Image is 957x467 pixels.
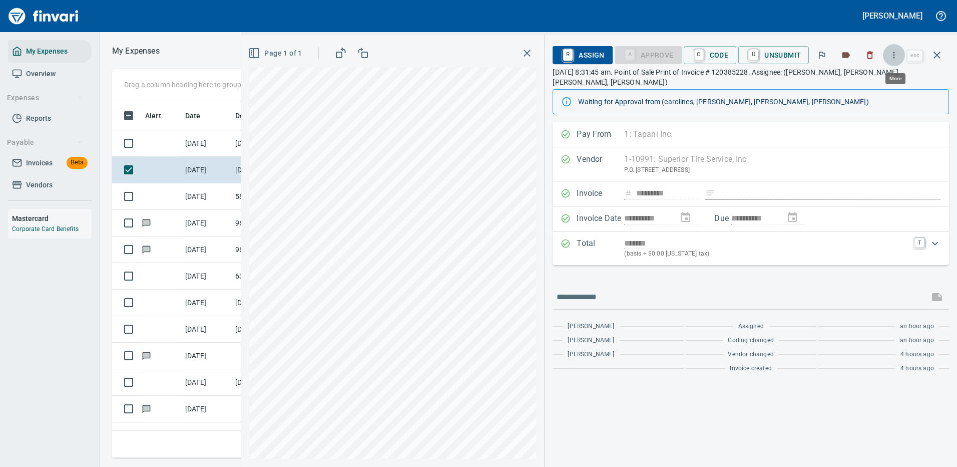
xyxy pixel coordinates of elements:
span: Reports [26,112,51,125]
span: Description [235,110,273,122]
div: Expand [553,231,949,265]
span: Alert [145,110,174,122]
span: Close invoice [905,43,949,67]
td: [DATE] Invoice 1138604 from Jubitz Corp - Jfs (1-10543) [231,369,321,396]
span: Coding changed [728,336,773,346]
td: [DATE] [181,343,231,369]
a: C [694,49,704,60]
div: Coding Required [615,50,682,59]
a: Vendors [8,174,92,196]
span: Beta [67,157,88,168]
span: [PERSON_NAME] [568,350,614,360]
td: [DATE] [181,422,231,449]
td: [DATE] [181,210,231,237]
span: Expenses [7,92,83,104]
button: Page 1 of 1 [246,44,306,63]
td: [DATE] [181,157,231,183]
span: Date [185,110,214,122]
a: T [914,238,924,248]
a: Reports [8,107,92,130]
h6: Mastercard [12,213,92,224]
button: UUnsubmit [738,46,809,64]
p: [DATE] 8:31:45 am. Point of Sale Print of Invoice # 120385228. Assignee: ([PERSON_NAME], [PERSON_... [553,67,949,87]
button: CCode [684,46,737,64]
button: Flag [811,44,833,66]
td: [DATE] [181,396,231,422]
p: (basis + $0.00 [US_STATE] tax) [624,249,908,259]
span: Invoices [26,157,53,169]
td: [DATE] [181,263,231,290]
nav: breadcrumb [112,45,160,57]
td: 634015 [231,263,321,290]
span: Code [692,47,729,64]
a: My Expenses [8,40,92,63]
div: Waiting for Approval from (carolines, [PERSON_NAME], [PERSON_NAME], [PERSON_NAME]) [578,93,940,111]
span: Vendor changed [728,350,773,360]
p: Drag a column heading here to group the table [124,80,271,90]
p: My Expenses [112,45,160,57]
span: Description [235,110,286,122]
td: 96403.1130168 [231,210,321,237]
span: Alert [145,110,161,122]
span: Page 1 of 1 [250,47,302,60]
td: [DATE] [181,183,231,210]
span: My Expenses [26,45,68,58]
button: [PERSON_NAME] [860,8,925,24]
button: Expenses [3,89,87,107]
span: Overview [26,68,56,80]
td: [DATE] [181,316,231,343]
span: an hour ago [900,322,934,332]
span: This records your message into the invoice and notifies anyone mentioned [925,285,949,309]
span: Date [185,110,201,122]
a: Overview [8,63,92,85]
td: 5884573 [231,183,321,210]
button: RAssign [553,46,612,64]
p: Total [577,238,624,259]
td: 5240147 [231,422,321,449]
span: Has messages [141,405,152,412]
span: Assign [561,47,604,64]
a: U [749,49,758,60]
h5: [PERSON_NAME] [862,11,922,21]
td: [DATE] [181,290,231,316]
span: Has messages [141,219,152,226]
span: 4 hours ago [900,364,934,374]
a: R [563,49,573,60]
button: Payable [3,133,87,152]
span: Assigned [738,322,764,332]
a: Corporate Card Benefits [12,225,79,232]
a: esc [907,50,922,61]
span: Payable [7,136,83,149]
span: Has messages [141,246,152,253]
span: Unsubmit [746,47,801,64]
td: [DATE] [181,130,231,157]
td: 96416.1720016 [231,237,321,263]
td: [DATE] Invoice 25-460656 from Associated Petroleum Products Inc (APP) (1-23098) [231,130,321,157]
td: [DATE] Invoice 275-227827 from Parts Authority (1-38345) [231,290,321,316]
span: Vendors [26,179,53,191]
span: Invoice created [730,364,772,374]
span: 4 hours ago [900,350,934,360]
td: [DATE] [181,369,231,396]
a: InvoicesBeta [8,152,92,174]
td: [DATE] Invoice 120385228 from Superior Tire Service, Inc (1-10991) [231,157,321,183]
button: Labels [835,44,857,66]
span: an hour ago [900,336,934,346]
td: [DATE] [181,237,231,263]
td: [DATE] Invoice 190214993-00 from Tacoma Screw Products Inc (1-10999) [231,316,321,343]
span: [PERSON_NAME] [568,336,614,346]
img: Finvari [6,4,81,28]
button: Discard [859,44,881,66]
span: [PERSON_NAME] [568,322,614,332]
span: Has messages [141,352,152,359]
